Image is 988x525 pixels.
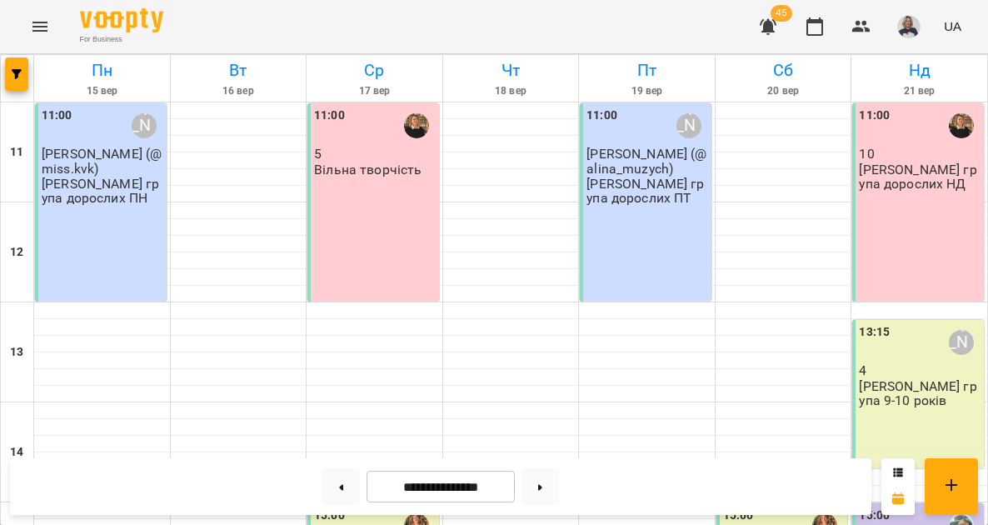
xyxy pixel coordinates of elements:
h6: 13 [10,343,23,362]
h6: Чт [446,57,576,83]
label: 11:00 [586,107,617,125]
p: [PERSON_NAME] група 9-10 років [859,379,981,408]
p: Вільна творчість [314,162,422,177]
label: 11:00 [314,107,345,125]
h6: Пт [581,57,712,83]
h6: 18 вер [446,83,576,99]
h6: 19 вер [581,83,712,99]
p: 5 [314,147,436,161]
p: 4 [859,363,981,377]
h6: 16 вер [173,83,304,99]
p: [PERSON_NAME] група дорослих НД [859,162,981,192]
p: 10 [859,147,981,161]
h6: Вт [173,57,304,83]
button: Menu [20,7,60,47]
p: [PERSON_NAME] група дорослих ПТ [586,177,708,206]
h6: 15 вер [37,83,167,99]
div: Віолетта [676,113,701,138]
h6: Пн [37,57,167,83]
img: Катеренчук Оксана [404,113,429,138]
div: Віолетта [132,113,157,138]
div: Іра Дудка [949,330,974,355]
label: 11:00 [42,107,72,125]
span: [PERSON_NAME] (@miss.kvk) [42,146,162,176]
h6: 11 [10,143,23,162]
span: [PERSON_NAME] (@alina_muzych) [586,146,706,176]
label: 11:00 [859,107,890,125]
button: UA [937,11,968,42]
img: Voopty Logo [80,8,163,32]
h6: Сб [718,57,849,83]
h6: 21 вер [854,83,985,99]
h6: Нд [854,57,985,83]
h6: 20 вер [718,83,849,99]
img: Катеренчук Оксана [949,113,974,138]
p: [PERSON_NAME] група дорослих ПН [42,177,163,206]
span: For Business [80,34,163,45]
img: 60ff81f660890b5dd62a0e88b2ac9d82.jpg [897,15,921,38]
h6: 14 [10,443,23,462]
h6: 12 [10,243,23,262]
span: 45 [771,5,792,22]
h6: Ср [309,57,440,83]
span: UA [944,17,961,35]
label: 13:15 [859,323,890,342]
h6: 17 вер [309,83,440,99]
